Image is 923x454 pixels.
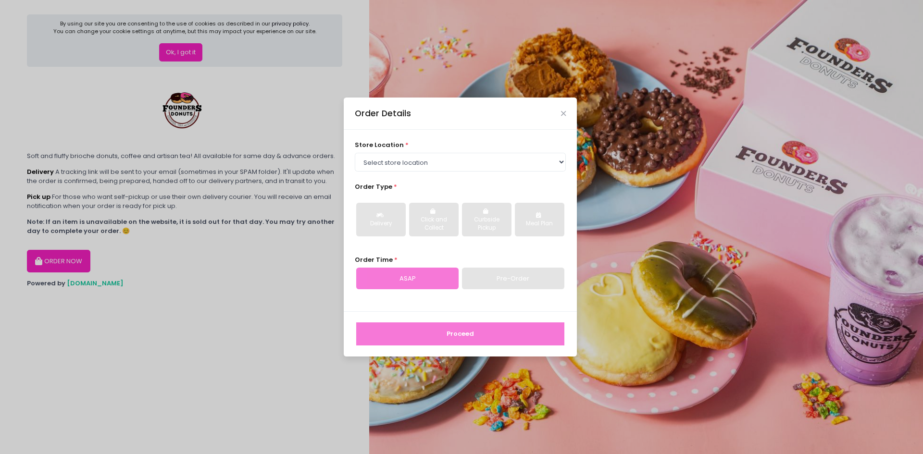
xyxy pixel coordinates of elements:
div: Curbside Pickup [469,216,505,233]
div: Delivery [363,220,399,228]
button: Close [561,111,566,116]
button: Curbside Pickup [462,203,511,236]
span: Order Type [355,182,392,191]
button: Delivery [356,203,406,236]
div: Click and Collect [416,216,452,233]
span: store location [355,140,404,149]
div: Meal Plan [522,220,558,228]
div: Order Details [355,107,411,120]
button: Click and Collect [409,203,459,236]
button: Proceed [356,322,564,345]
button: Meal Plan [515,203,564,236]
span: Order Time [355,255,393,264]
